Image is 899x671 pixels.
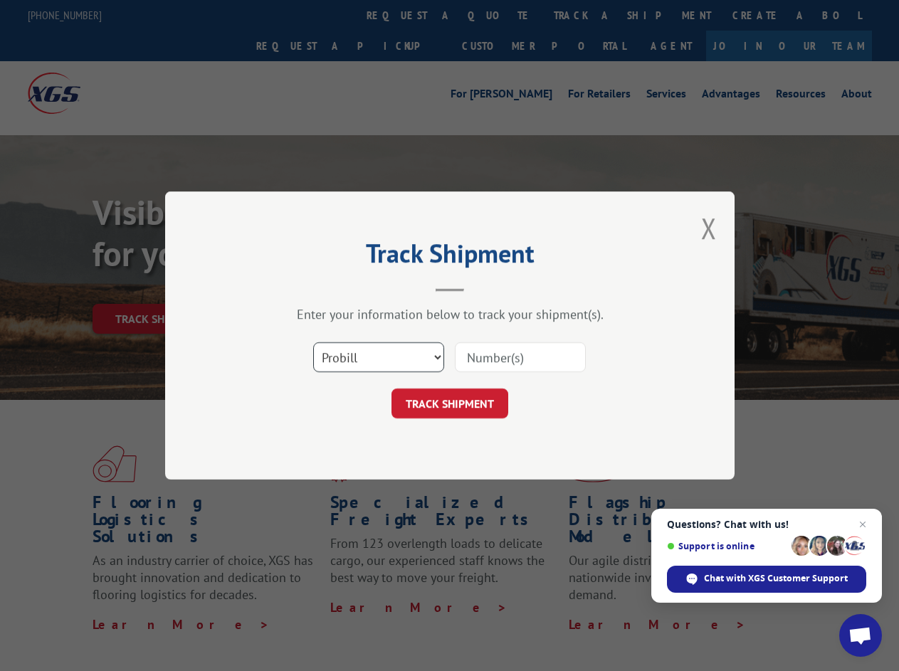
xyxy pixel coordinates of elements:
[236,306,663,322] div: Enter your information below to track your shipment(s).
[236,243,663,270] h2: Track Shipment
[667,519,866,530] span: Questions? Chat with us!
[701,209,717,247] button: Close modal
[455,342,586,372] input: Number(s)
[667,566,866,593] span: Chat with XGS Customer Support
[704,572,848,585] span: Chat with XGS Customer Support
[667,541,787,551] span: Support is online
[839,614,882,657] a: Open chat
[391,389,508,418] button: TRACK SHIPMENT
